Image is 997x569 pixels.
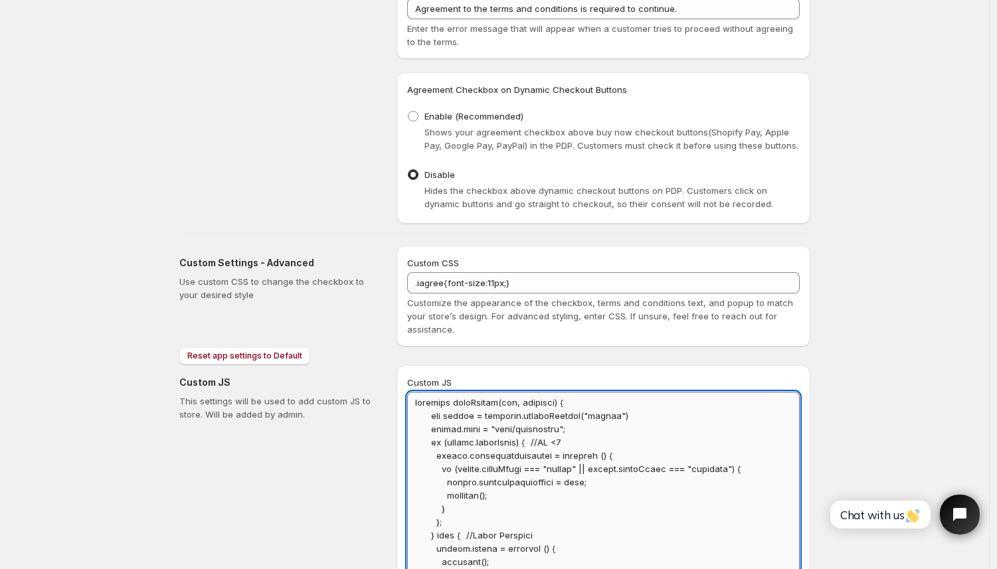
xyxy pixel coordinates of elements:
[407,297,793,335] span: Customize the appearance of the checkbox, terms and conditions text, and popup to match your stor...
[407,272,800,293] textarea: .iagree{font-size:11px;}
[179,394,375,421] p: This settings will be used to add custom JS to store. Will be added by admin.
[816,483,991,546] iframe: Tidio Chat
[179,376,375,389] h2: Custom JS
[407,83,800,96] h3: Agreement Checkbox on Dynamic Checkout Buttons
[179,275,375,301] p: Use custom CSS to change the checkbox to your desired style
[424,127,798,151] span: Shows your agreement checkbox above buy now checkout buttons(Shopify Pay, Apple Pay, Google Pay, ...
[407,258,459,268] span: Custom CSS
[179,256,375,270] h2: Custom Settings - Advanced
[424,111,523,122] span: Enable (Recommended)
[424,185,773,209] span: Hides the checkbox above dynamic checkout buttons on PDP. Customers click on dynamic buttons and ...
[407,23,793,47] span: Enter the error message that will appear when a customer tries to proceed without agreeing to the...
[424,169,455,180] span: Disable
[187,351,302,361] span: Reset app settings to Default
[179,347,310,365] button: Reset app settings to Default
[407,377,452,388] span: Custom JS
